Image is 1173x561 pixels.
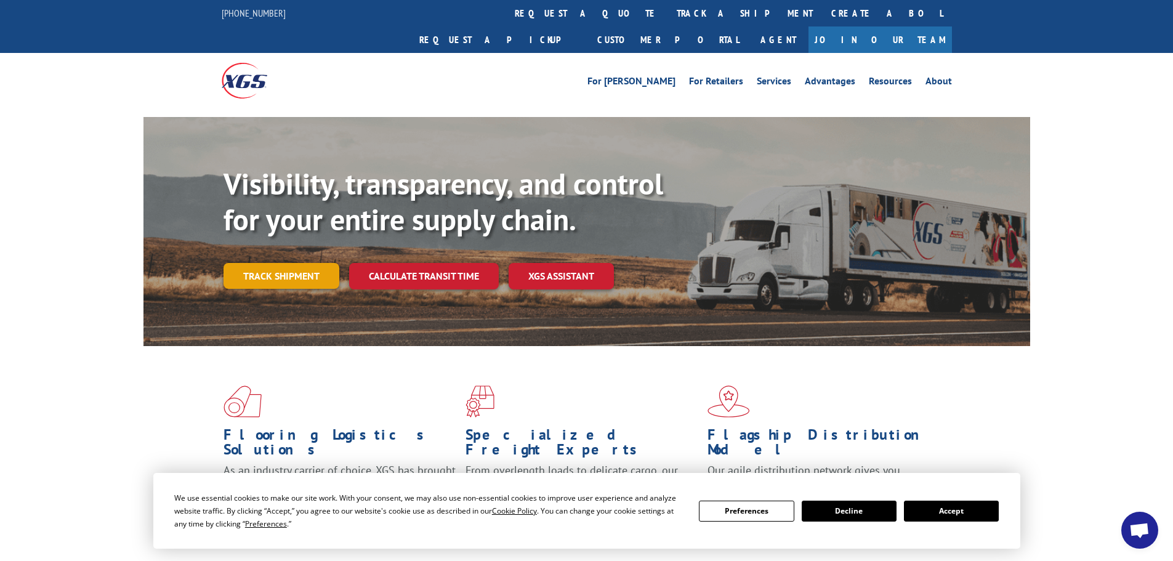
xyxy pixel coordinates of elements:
a: Advantages [805,76,855,90]
button: Preferences [699,501,794,522]
a: About [925,76,952,90]
h1: Flooring Logistics Solutions [224,427,456,463]
button: Accept [904,501,999,522]
a: Calculate transit time [349,263,499,289]
h1: Flagship Distribution Model [707,427,940,463]
button: Decline [802,501,897,522]
a: XGS ASSISTANT [509,263,614,289]
div: Cookie Consent Prompt [153,473,1020,549]
a: Request a pickup [410,26,588,53]
b: Visibility, transparency, and control for your entire supply chain. [224,164,663,238]
h1: Specialized Freight Experts [466,427,698,463]
a: Track shipment [224,263,339,289]
div: We use essential cookies to make our site work. With your consent, we may also use non-essential ... [174,491,684,530]
a: For Retailers [689,76,743,90]
a: Customer Portal [588,26,748,53]
a: Services [757,76,791,90]
a: [PHONE_NUMBER] [222,7,286,19]
p: From overlength loads to delicate cargo, our experienced staff knows the best way to move your fr... [466,463,698,518]
span: Cookie Policy [492,506,537,516]
img: xgs-icon-total-supply-chain-intelligence-red [224,385,262,418]
a: Join Our Team [808,26,952,53]
span: Our agile distribution network gives you nationwide inventory management on demand. [707,463,934,492]
a: For [PERSON_NAME] [587,76,675,90]
span: As an industry carrier of choice, XGS has brought innovation and dedication to flooring logistics... [224,463,456,507]
span: Preferences [245,519,287,529]
a: Resources [869,76,912,90]
img: xgs-icon-focused-on-flooring-red [466,385,494,418]
div: Open chat [1121,512,1158,549]
img: xgs-icon-flagship-distribution-model-red [707,385,750,418]
a: Agent [748,26,808,53]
